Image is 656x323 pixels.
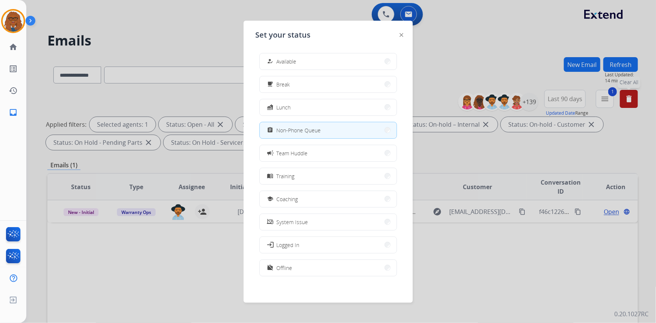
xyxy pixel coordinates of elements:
button: Team Huddle [260,145,397,161]
span: Training [277,172,295,180]
mat-icon: home [9,42,18,52]
mat-icon: phonelink_off [267,219,273,225]
mat-icon: how_to_reg [267,58,273,65]
span: Team Huddle [277,149,308,157]
span: System Issue [277,218,308,226]
img: avatar [3,11,24,32]
span: Coaching [277,195,298,203]
span: Break [277,80,290,88]
button: Break [260,76,397,93]
span: Set your status [256,30,311,40]
mat-icon: menu_book [267,173,273,179]
mat-icon: list_alt [9,64,18,73]
span: Available [277,58,297,65]
button: Offline [260,260,397,276]
button: Available [260,53,397,70]
span: Lunch [277,103,291,111]
img: close-button [400,33,403,37]
button: Non-Phone Queue [260,122,397,138]
mat-icon: inbox [9,108,18,117]
mat-icon: fastfood [267,104,273,111]
span: Logged In [277,241,300,249]
span: Non-Phone Queue [277,126,321,134]
mat-icon: school [267,196,273,202]
button: System Issue [260,214,397,230]
mat-icon: history [9,86,18,95]
mat-icon: free_breakfast [267,81,273,88]
mat-icon: work_off [267,265,273,271]
mat-icon: assignment [267,127,273,133]
button: Logged In [260,237,397,253]
mat-icon: campaign [266,149,274,157]
p: 0.20.1027RC [614,309,648,318]
mat-icon: login [266,241,274,249]
button: Lunch [260,99,397,115]
span: Offline [277,264,292,272]
button: Training [260,168,397,184]
button: Coaching [260,191,397,207]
